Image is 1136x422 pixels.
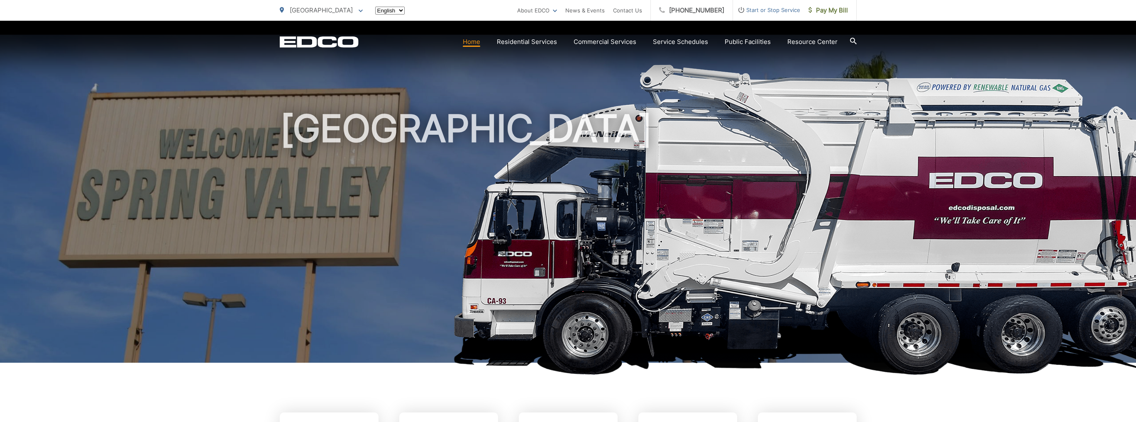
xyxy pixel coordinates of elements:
[463,37,480,47] a: Home
[375,7,405,15] select: Select a language
[290,6,353,14] span: [GEOGRAPHIC_DATA]
[809,5,848,15] span: Pay My Bill
[497,37,557,47] a: Residential Services
[613,5,642,15] a: Contact Us
[280,36,359,48] a: EDCD logo. Return to the homepage.
[725,37,771,47] a: Public Facilities
[574,37,636,47] a: Commercial Services
[280,108,857,370] h1: [GEOGRAPHIC_DATA]
[517,5,557,15] a: About EDCO
[653,37,708,47] a: Service Schedules
[787,37,838,47] a: Resource Center
[565,5,605,15] a: News & Events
